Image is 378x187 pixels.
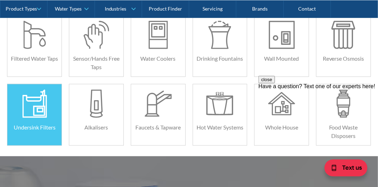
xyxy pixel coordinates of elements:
[7,15,62,77] a: Filtered Water Taps
[316,15,371,77] a: Reverse Osmosis
[7,123,62,132] h6: Undersink Filters
[69,15,124,77] a: Sensor/Hands Free Taps
[254,15,309,77] a: Wall Mounted
[131,54,185,63] h6: Water Coolers
[69,84,124,146] a: Alkalisers
[255,123,309,132] h6: Whole House
[131,15,186,77] a: Water Coolers
[308,152,378,187] iframe: podium webchat widget bubble
[258,76,378,161] iframe: podium webchat widget prompt
[316,54,371,63] h6: Reverse Osmosis
[131,84,186,146] a: Faucets & Tapware
[69,54,123,71] h6: Sensor/Hands Free Taps
[7,54,62,63] h6: Filtered Water Taps
[105,6,127,12] div: Industries
[6,6,37,12] div: Product Types
[254,84,309,146] a: Whole House
[255,54,309,63] h6: Wall Mounted
[193,54,247,63] h6: Drinking Fountains
[131,123,185,132] h6: Faucets & Tapware
[69,123,123,132] h6: Alkalisers
[7,84,62,146] a: Undersink Filters
[193,15,248,77] a: Drinking Fountains
[193,123,247,132] h6: Hot Water Systems
[193,84,248,146] a: Hot Water Systems
[55,6,82,12] div: Water Types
